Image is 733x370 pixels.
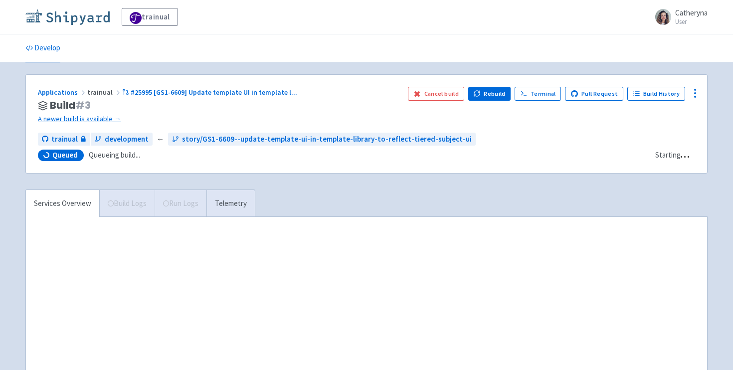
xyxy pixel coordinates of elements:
[675,8,708,17] span: Catheryna
[38,113,400,125] a: A newer build is available →
[38,88,87,97] a: Applications
[565,87,623,101] a: Pull Request
[38,133,90,146] a: trainual
[515,87,561,101] a: Terminal
[122,8,178,26] a: trainual
[408,87,464,101] button: Cancel build
[51,134,78,145] span: trainual
[91,133,153,146] a: development
[50,100,91,111] span: Build
[52,150,78,160] span: Queued
[75,98,91,112] span: # 3
[87,88,122,97] span: trainual
[655,150,681,161] div: Starting
[131,88,297,97] span: #25995 [GS1-6609] Update template UI in template l ...
[122,88,299,97] a: #25995 [GS1-6609] Update template UI in template l...
[182,134,472,145] span: story/GS1-6609--update-template-ui-in-template-library-to-reflect-tiered-subject-ui
[157,134,164,145] span: ←
[25,9,110,25] img: Shipyard logo
[627,87,685,101] a: Build History
[168,133,476,146] a: story/GS1-6609--update-template-ui-in-template-library-to-reflect-tiered-subject-ui
[26,190,99,217] a: Services Overview
[468,87,511,101] button: Rebuild
[649,9,708,25] a: Catheryna User
[675,18,708,25] small: User
[25,34,60,62] a: Develop
[206,190,255,217] a: Telemetry
[89,150,140,161] span: Queueing build...
[105,134,149,145] span: development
